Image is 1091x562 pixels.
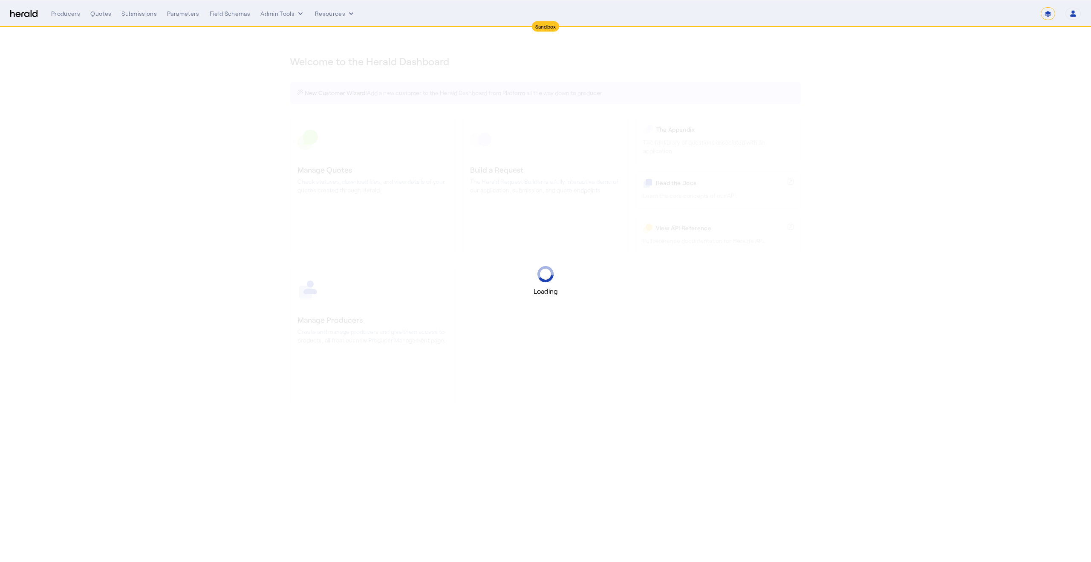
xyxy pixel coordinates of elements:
div: Producers [51,9,80,18]
button: Resources dropdown menu [315,9,355,18]
img: Herald Logo [10,10,38,18]
div: Quotes [90,9,111,18]
button: internal dropdown menu [260,9,305,18]
div: Parameters [167,9,199,18]
div: Submissions [121,9,157,18]
div: Sandbox [532,21,560,32]
div: Field Schemas [210,9,251,18]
